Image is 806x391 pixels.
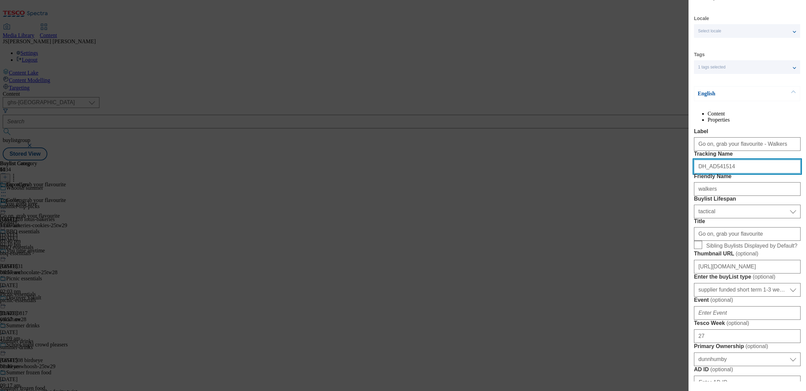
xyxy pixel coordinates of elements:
[694,260,801,273] input: Enter Thumbnail URL
[694,151,801,157] label: Tracking Name
[694,128,801,135] label: Label
[694,137,801,151] input: Enter Label
[710,297,733,303] span: ( optional )
[694,17,709,20] label: Locale
[694,160,801,173] input: Enter Tracking Name
[694,60,800,74] button: 1 tags selected
[694,173,801,179] label: Friendly Name
[694,306,801,320] input: Enter Event
[694,343,801,350] label: Primary Ownership
[745,343,768,349] span: ( optional )
[736,251,758,256] span: ( optional )
[694,250,801,257] label: Thumbnail URL
[726,320,749,326] span: ( optional )
[694,297,801,303] label: Event
[694,227,801,241] input: Enter Title
[694,182,801,196] input: Enter Friendly Name
[753,274,775,280] span: ( optional )
[698,65,726,70] span: 1 tags selected
[698,29,721,34] span: Select locale
[694,329,801,343] input: Enter Tesco Week
[706,243,797,249] span: Sibling Buylists Displayed by Default?
[694,273,801,280] label: Enter the buyList type
[694,24,800,38] button: Select locale
[698,90,769,97] p: English
[694,196,801,202] label: Buylist Lifespan
[710,366,733,372] span: ( optional )
[694,376,801,389] input: Enter AD ID
[694,320,801,327] label: Tesco Week
[708,111,801,117] li: Content
[694,218,801,224] label: Title
[694,366,801,373] label: AD ID
[694,53,705,57] label: Tags
[708,117,801,123] li: Properties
